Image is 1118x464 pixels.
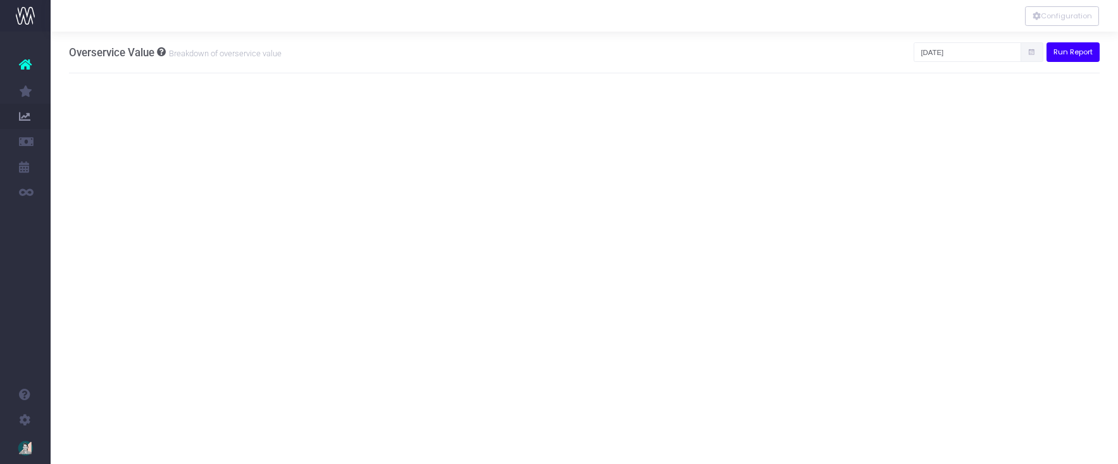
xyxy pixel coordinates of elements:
button: Run Report [1047,42,1100,62]
input: Pick start date [914,42,1021,62]
small: Breakdown of overservice value [166,46,282,59]
button: Configuration [1025,6,1099,26]
span: Overservice Value [69,46,154,59]
div: Vertical button group [1025,6,1099,26]
img: images/default_profile_image.png [16,439,35,458]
